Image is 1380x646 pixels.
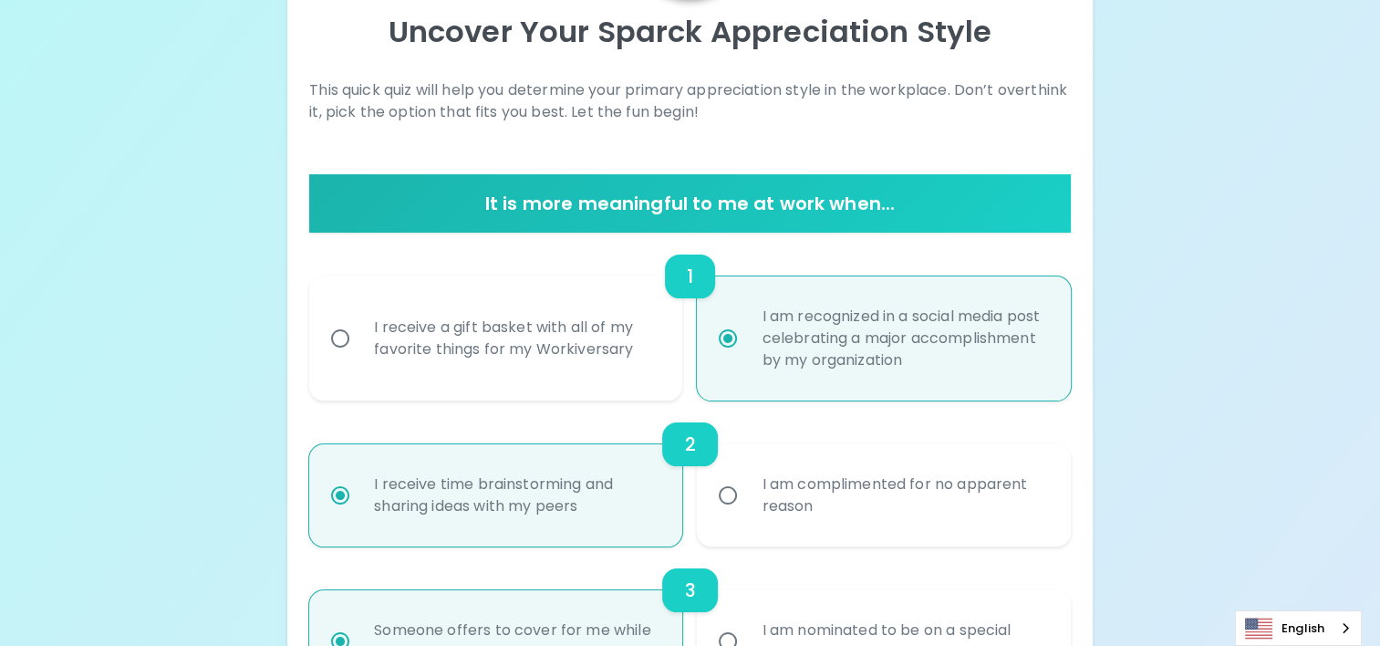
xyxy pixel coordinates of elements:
[1235,610,1362,646] div: Language
[309,233,1071,401] div: choice-group-check
[747,284,1060,393] div: I am recognized in a social media post celebrating a major accomplishment by my organization
[747,452,1060,539] div: I am complimented for no apparent reason
[359,452,672,539] div: I receive time brainstorming and sharing ideas with my peers
[687,262,693,291] h6: 1
[1236,611,1361,645] a: English
[359,295,672,382] div: I receive a gift basket with all of my favorite things for my Workiversary
[309,79,1071,123] p: This quick quiz will help you determine your primary appreciation style in the workplace. Don’t o...
[309,14,1071,50] p: Uncover Your Sparck Appreciation Style
[1235,610,1362,646] aside: Language selected: English
[684,430,695,459] h6: 2
[309,401,1071,547] div: choice-group-check
[316,189,1064,218] h6: It is more meaningful to me at work when...
[684,576,695,605] h6: 3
